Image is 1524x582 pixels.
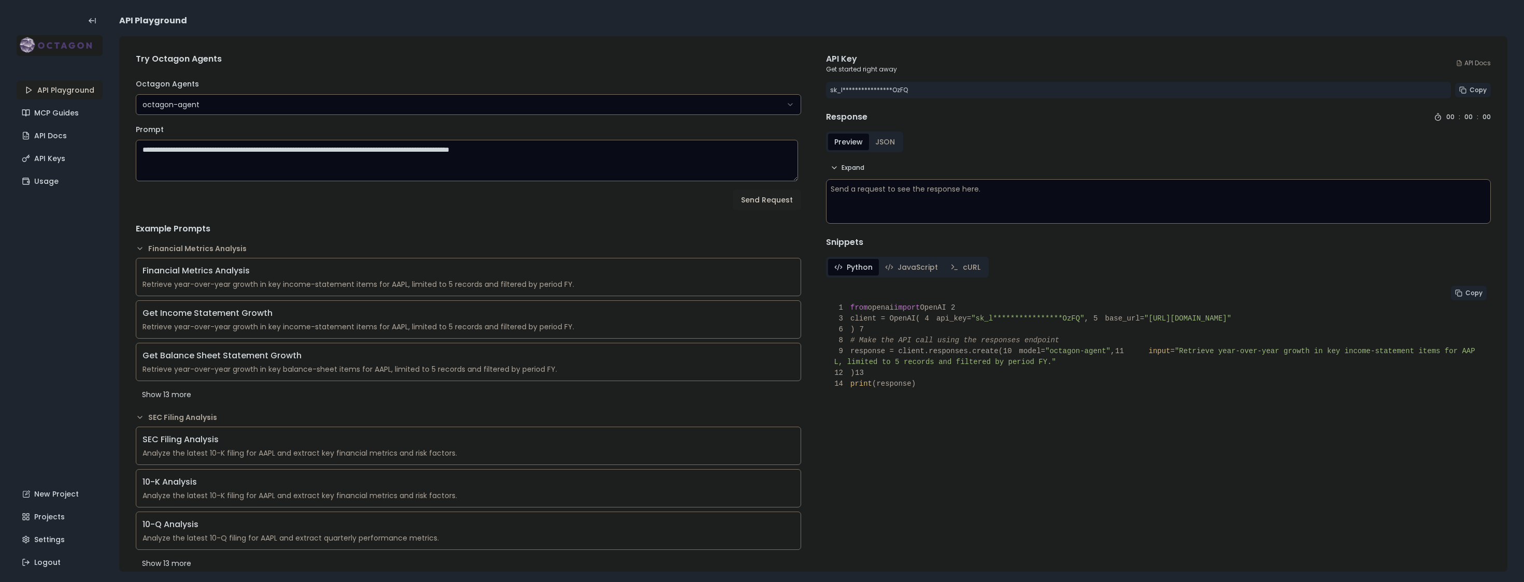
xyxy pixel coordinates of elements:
[143,476,794,488] div: 10-K Analysis
[143,533,794,543] div: Analyze the latest 10-Q filing for AAPL and extract quarterly performance metrics.
[1115,346,1131,357] span: 11
[1456,59,1491,67] a: API Docs
[18,485,104,503] a: New Project
[834,335,851,346] span: 8
[834,369,855,377] span: )
[143,448,794,458] div: Analyze the latest 10-K filing for AAPL and extract key financial metrics and risk factors.
[17,81,103,99] a: API Playground
[834,302,851,313] span: 1
[143,322,794,332] div: Retrieve year-over-year growth in key income-statement items for AAPL, limited to 5 records and f...
[136,412,801,423] button: SEC Filing Analysis
[136,53,801,65] h4: Try Octagon Agents
[18,172,104,191] a: Usage
[1085,314,1089,323] span: ,
[869,134,901,150] button: JSON
[119,14,187,27] span: API Playground
[1470,86,1487,94] span: Copy
[1110,347,1115,355] span: ,
[834,379,851,389] span: 14
[143,518,794,531] div: 10-Q Analysis
[1477,113,1478,121] div: :
[854,324,871,335] span: 7
[136,79,199,89] label: Octagon Agents
[920,313,936,324] span: 4
[136,243,801,254] button: Financial Metrics Analysis
[1171,347,1175,355] span: =
[1003,346,1019,357] span: 10
[831,184,1487,194] div: Send a request to see the response here.
[1045,347,1110,355] span: "octagon-agent"
[872,380,916,388] span: (response)
[1465,289,1483,297] span: Copy
[946,302,963,313] span: 2
[828,134,869,150] button: Preview
[1019,347,1045,355] span: model=
[18,126,104,145] a: API Docs
[834,314,920,323] span: client = OpenAI(
[1483,113,1491,121] div: 00
[850,380,872,388] span: print
[834,325,855,333] span: )
[834,347,1003,355] span: response = client.responses.create(
[936,314,971,323] span: api_key=
[18,507,104,526] a: Projects
[143,350,794,362] div: Get Balance Sheet Statement Growth
[18,553,104,572] a: Logout
[826,111,867,123] h4: Response
[1149,347,1171,355] span: input
[1089,313,1105,324] span: 5
[826,53,897,65] div: API Key
[143,490,794,501] div: Analyze the latest 10-K filing for AAPL and extract key financial metrics and risk factors.
[834,346,851,357] span: 9
[143,307,794,319] div: Get Income Statement Growth
[143,364,794,374] div: Retrieve year-over-year growth in key balance-sheet items for AAPL, limited to 5 records and filt...
[18,530,104,549] a: Settings
[143,265,794,277] div: Financial Metrics Analysis
[847,262,873,272] span: Python
[733,190,801,210] button: Send Request
[834,368,851,379] span: 12
[1144,314,1231,323] span: "[URL][DOMAIN_NAME]"
[1459,113,1460,121] div: :
[1451,286,1487,300] button: Copy
[898,262,938,272] span: JavaScript
[826,236,1491,249] h4: Snippets
[1105,314,1144,323] span: base_url=
[963,262,980,272] span: cURL
[1455,83,1491,97] button: Copy
[868,303,894,312] span: openai
[17,35,103,56] img: logo-rect-yK7x_WSZ.svg
[1464,113,1473,121] div: 00
[136,223,801,235] h4: Example Prompts
[826,65,897,74] p: Get started right away
[18,104,104,122] a: MCP Guides
[850,303,868,312] span: from
[850,336,1059,344] span: # Make the API call using the responses endpoint
[894,303,920,312] span: import
[1446,113,1455,121] div: 00
[834,324,851,335] span: 6
[136,385,801,404] button: Show 13 more
[834,313,851,324] span: 3
[18,149,104,168] a: API Keys
[136,124,164,135] label: Prompt
[143,433,794,446] div: SEC Filing Analysis
[136,554,801,573] button: Show 13 more
[826,161,868,175] button: Expand
[842,164,864,172] span: Expand
[854,368,871,379] span: 13
[920,303,946,312] span: OpenAI
[143,279,794,289] div: Retrieve year-over-year growth in key income-statement items for AAPL, limited to 5 records and f...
